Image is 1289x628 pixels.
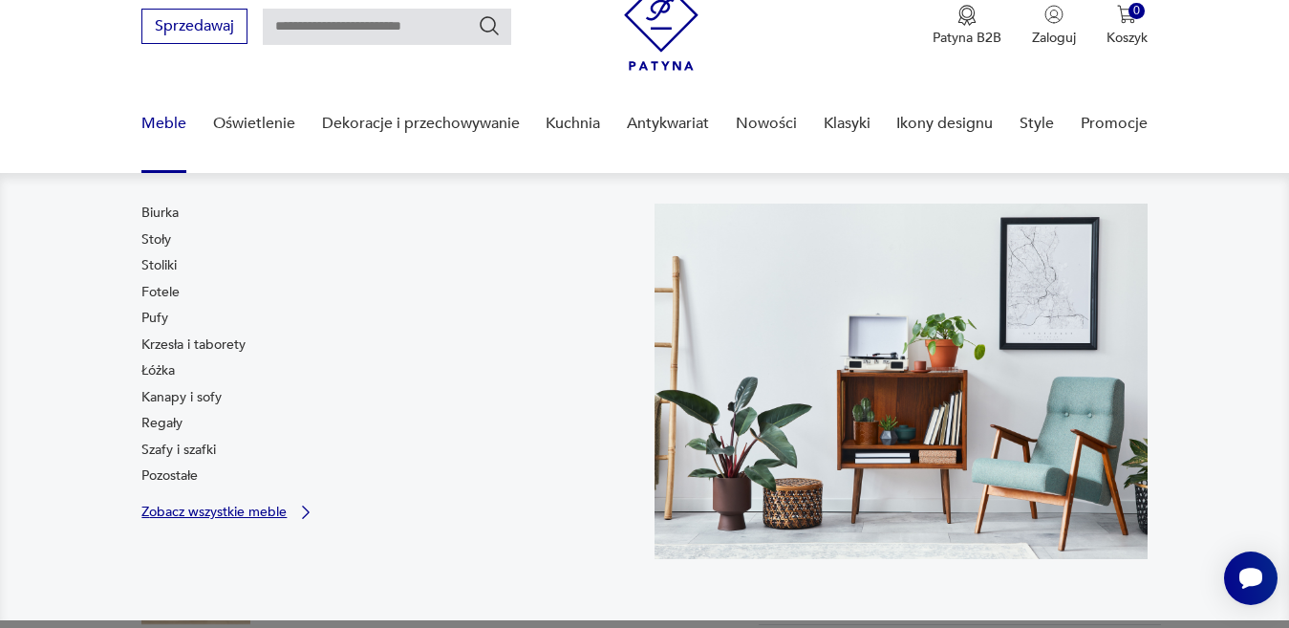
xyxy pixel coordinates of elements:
[1106,29,1148,47] p: Koszyk
[1224,552,1278,605] iframe: Smartsupp widget button
[1081,87,1148,161] a: Promocje
[141,230,171,249] a: Stoły
[478,14,501,37] button: Szukaj
[141,414,183,433] a: Regały
[141,441,216,460] a: Szafy i szafki
[933,5,1001,47] a: Ikona medaluPatyna B2B
[141,361,175,380] a: Łóżka
[1044,5,1063,24] img: Ikonka użytkownika
[141,87,186,161] a: Meble
[141,466,198,486] a: Pozostałe
[933,5,1001,47] button: Patyna B2B
[1128,3,1145,19] div: 0
[933,29,1001,47] p: Patyna B2B
[546,87,600,161] a: Kuchnia
[1106,5,1148,47] button: 0Koszyk
[141,336,246,355] a: Krzesła i taborety
[1117,5,1136,24] img: Ikona koszyka
[141,388,222,407] a: Kanapy i sofy
[1032,29,1076,47] p: Zaloguj
[824,87,870,161] a: Klasyki
[141,283,180,302] a: Fotele
[141,9,247,44] button: Sprzedawaj
[141,204,179,223] a: Biurka
[957,5,977,26] img: Ikona medalu
[322,87,520,161] a: Dekoracje i przechowywanie
[141,256,177,275] a: Stoliki
[141,503,315,522] a: Zobacz wszystkie meble
[213,87,295,161] a: Oświetlenie
[1032,5,1076,47] button: Zaloguj
[1020,87,1054,161] a: Style
[627,87,709,161] a: Antykwariat
[141,309,168,328] a: Pufy
[655,204,1148,559] img: 969d9116629659dbb0bd4e745da535dc.jpg
[141,506,287,518] p: Zobacz wszystkie meble
[141,21,247,34] a: Sprzedawaj
[736,87,797,161] a: Nowości
[896,87,993,161] a: Ikony designu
